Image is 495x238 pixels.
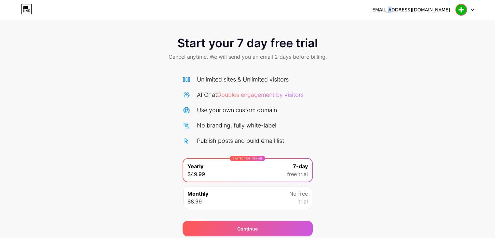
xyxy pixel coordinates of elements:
[187,162,203,170] span: Yearly
[197,121,276,130] div: No branding, fully white-label
[177,37,318,50] span: Start your 7 day free trial
[455,4,467,16] img: alexcrisitian
[287,170,308,178] span: free trial
[169,53,327,61] span: Cancel anytime. We will send you an email 2 days before billing.
[197,75,289,84] div: Unlimited sites & Unlimited visitors
[197,136,284,145] div: Publish posts and build email list
[370,7,450,13] div: [EMAIL_ADDRESS][DOMAIN_NAME]
[217,91,304,98] span: Doubles engagement by visitors
[187,198,202,205] span: $8.99
[237,225,258,232] div: Continue
[197,90,304,99] div: AI Chat
[197,106,277,114] div: Use your own custom domain
[293,162,308,170] span: 7-day
[298,198,308,205] span: trial
[230,156,265,161] div: LIMITED TIME : 50% off
[187,170,205,178] span: $49.99
[289,190,308,198] span: No free
[187,190,208,198] span: Monthly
